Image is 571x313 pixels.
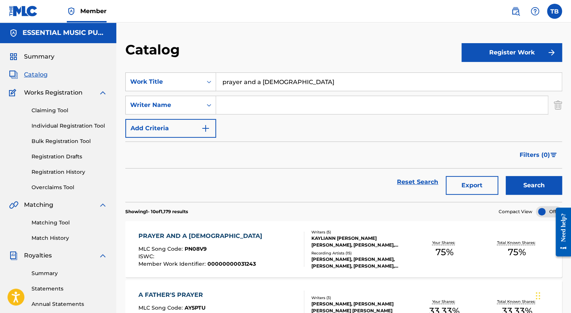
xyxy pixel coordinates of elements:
h2: Catalog [125,41,183,58]
button: Search [506,176,562,195]
button: Add Criteria [125,119,216,138]
a: Summary [32,269,107,277]
a: Claiming Tool [32,107,107,114]
button: Filters (0) [515,146,562,164]
img: Works Registration [9,88,19,97]
a: Statements [32,285,107,293]
p: Your Shares: [432,299,457,304]
div: [PERSON_NAME], [PERSON_NAME], [PERSON_NAME], [PERSON_NAME], [PERSON_NAME] [311,256,408,269]
a: CatalogCatalog [9,70,48,79]
p: Showing 1 - 10 of 1,179 results [125,208,188,215]
p: Your Shares: [432,240,457,245]
span: 75 % [435,245,453,259]
img: Delete Criterion [554,96,562,114]
iframe: Chat Widget [533,277,571,313]
img: 9d2ae6d4665cec9f34b9.svg [201,124,210,133]
span: Compact View [499,208,532,215]
p: Total Known Shares: [497,299,537,304]
span: Member Work Identifier : [138,260,207,267]
a: Registration Drafts [32,153,107,161]
a: Registration History [32,168,107,176]
div: Help [527,4,542,19]
a: Bulk Registration Tool [32,137,107,145]
span: 00000000031243 [207,260,256,267]
p: Total Known Shares: [497,240,537,245]
img: expand [98,200,107,209]
span: Matching [24,200,53,209]
span: Works Registration [24,88,83,97]
span: Summary [24,52,54,61]
button: Register Work [461,43,562,62]
a: Annual Statements [32,300,107,308]
span: Catalog [24,70,48,79]
form: Search Form [125,72,562,202]
img: expand [98,251,107,260]
img: Top Rightsholder [67,7,76,16]
span: 75 % [508,245,526,259]
div: Drag [536,284,540,307]
div: A FATHER'S PRAYER [138,290,257,299]
div: Recording Artists ( 15 ) [311,250,408,256]
img: MLC Logo [9,6,38,17]
span: Member [80,7,107,15]
div: Writer Name [130,101,198,110]
a: Matching Tool [32,219,107,227]
a: SummarySummary [9,52,54,61]
img: help [530,7,539,16]
img: filter [550,153,557,157]
h5: ESSENTIAL MUSIC PUBLISHING [23,29,107,37]
div: KAYLIANN [PERSON_NAME] [PERSON_NAME], [PERSON_NAME], [PERSON_NAME], [PERSON_NAME] [311,235,408,248]
a: Match History [32,234,107,242]
div: Writers ( 3 ) [311,295,408,301]
span: AY5PTU [185,304,206,311]
a: Overclaims Tool [32,184,107,191]
img: Catalog [9,70,18,79]
iframe: Resource Center [550,202,571,262]
a: Public Search [508,4,523,19]
img: Summary [9,52,18,61]
span: Royalties [24,251,52,260]
span: MLC Song Code : [138,304,185,311]
img: Accounts [9,29,18,38]
img: search [511,7,520,16]
a: Reset Search [393,174,442,190]
img: Royalties [9,251,18,260]
img: f7272a7cc735f4ea7f67.svg [547,48,556,57]
div: PRAYER AND A [DEMOGRAPHIC_DATA] [138,232,266,241]
div: User Menu [547,4,562,19]
span: ISWC : [138,253,156,260]
a: Individual Registration Tool [32,122,107,130]
span: Filters ( 0 ) [520,150,550,160]
img: expand [98,88,107,97]
div: Work Title [130,77,198,86]
span: PN08V9 [185,245,207,252]
img: Matching [9,200,18,209]
a: PRAYER AND A [DEMOGRAPHIC_DATA]MLC Song Code:PN08V9ISWC:Member Work Identifier:00000000031243Writ... [125,221,562,277]
button: Export [446,176,498,195]
span: MLC Song Code : [138,245,185,252]
div: Writers ( 5 ) [311,229,408,235]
